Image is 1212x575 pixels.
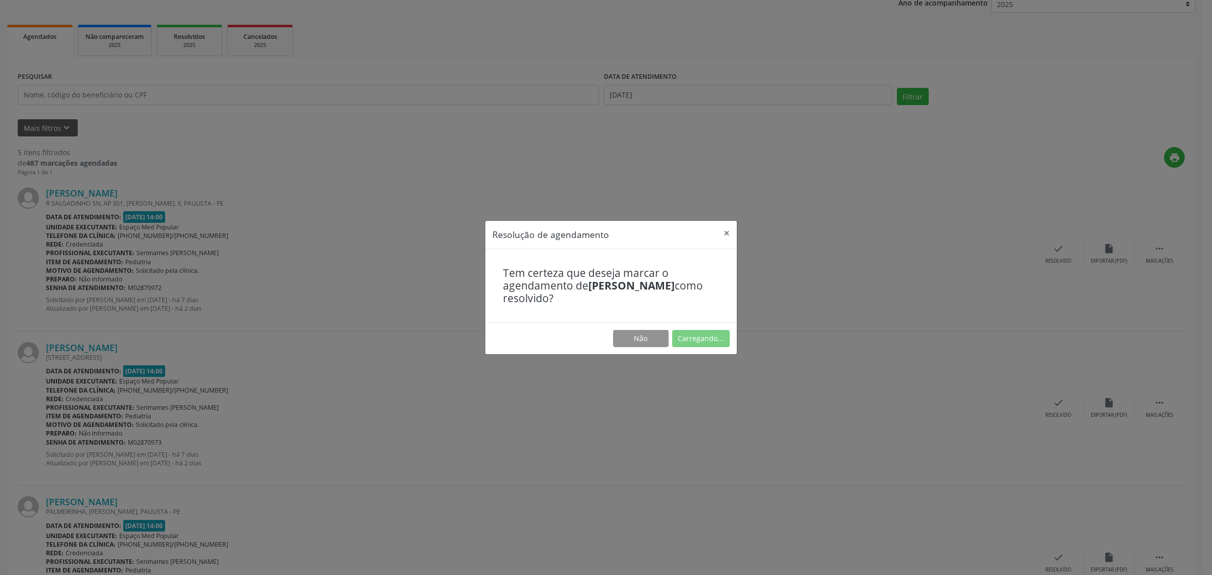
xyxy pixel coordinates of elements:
[588,278,675,293] b: [PERSON_NAME]
[717,221,737,246] button: Close
[503,267,719,305] h4: Tem certeza que deseja marcar o agendamento de como resolvido?
[492,228,609,241] h5: Resolução de agendamento
[672,330,730,347] button: Carregando...
[613,330,669,347] button: Não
